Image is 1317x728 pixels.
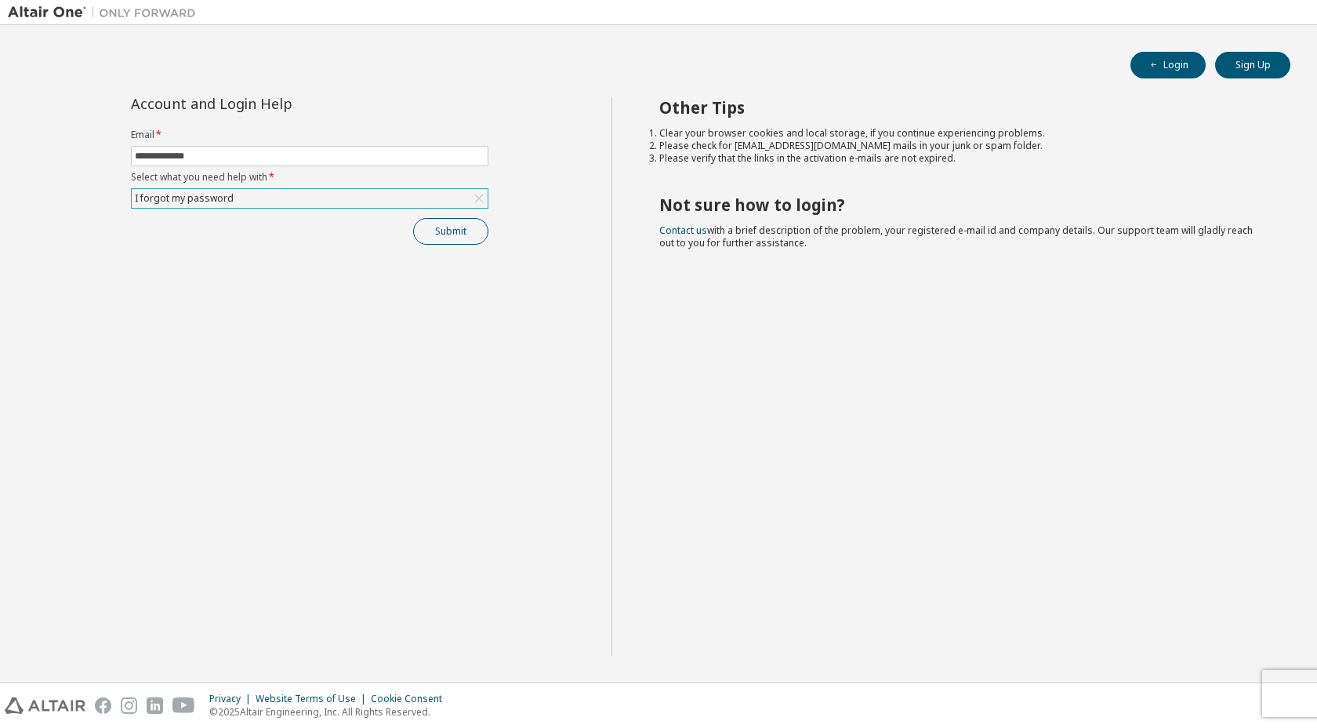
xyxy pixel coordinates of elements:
label: Email [131,129,488,141]
div: Privacy [209,693,256,705]
div: I forgot my password [132,189,488,208]
p: © 2025 Altair Engineering, Inc. All Rights Reserved. [209,705,452,719]
h2: Other Tips [659,97,1263,118]
a: Contact us [659,224,707,237]
img: Altair One [8,5,204,20]
li: Clear your browser cookies and local storage, if you continue experiencing problems. [659,127,1263,140]
img: facebook.svg [95,697,111,714]
button: Sign Up [1215,52,1290,78]
div: I forgot my password [132,190,236,207]
img: linkedin.svg [147,697,163,714]
img: altair_logo.svg [5,697,85,714]
img: instagram.svg [121,697,137,714]
h2: Not sure how to login? [659,195,1263,215]
div: Cookie Consent [371,693,452,705]
button: Submit [413,218,488,245]
label: Select what you need help with [131,171,488,184]
div: Account and Login Help [131,97,417,110]
span: with a brief description of the problem, your registered e-mail id and company details. Our suppo... [659,224,1253,249]
button: Login [1130,52,1206,78]
li: Please verify that the links in the activation e-mails are not expired. [659,152,1263,165]
div: Website Terms of Use [256,693,371,705]
img: youtube.svg [172,697,195,714]
li: Please check for [EMAIL_ADDRESS][DOMAIN_NAME] mails in your junk or spam folder. [659,140,1263,152]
